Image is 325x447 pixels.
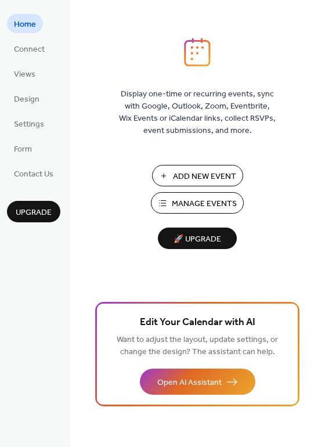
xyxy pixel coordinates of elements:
[140,369,255,395] button: Open AI Assistant
[14,143,32,156] span: Form
[14,93,39,106] span: Design
[184,38,211,67] img: logo_icon.svg
[7,39,52,58] a: Connect
[157,377,222,389] span: Open AI Assistant
[7,139,39,158] a: Form
[140,315,255,331] span: Edit Your Calendar with AI
[14,118,44,131] span: Settings
[119,88,276,137] span: Display one-time or recurring events, sync with Google, Outlook, Zoom, Eventbrite, Wix Events or ...
[117,332,278,360] span: Want to adjust the layout, update settings, or change the design? The assistant can help.
[158,228,237,249] button: 🚀 Upgrade
[152,165,243,186] button: Add New Event
[151,192,244,214] button: Manage Events
[14,69,35,81] span: Views
[7,64,42,83] a: Views
[14,44,45,56] span: Connect
[165,232,230,247] span: 🚀 Upgrade
[173,171,236,183] span: Add New Event
[7,114,51,133] a: Settings
[172,198,237,210] span: Manage Events
[7,164,60,183] a: Contact Us
[7,89,46,108] a: Design
[16,207,52,219] span: Upgrade
[14,19,36,31] span: Home
[7,14,43,33] a: Home
[7,201,60,222] button: Upgrade
[14,168,53,181] span: Contact Us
